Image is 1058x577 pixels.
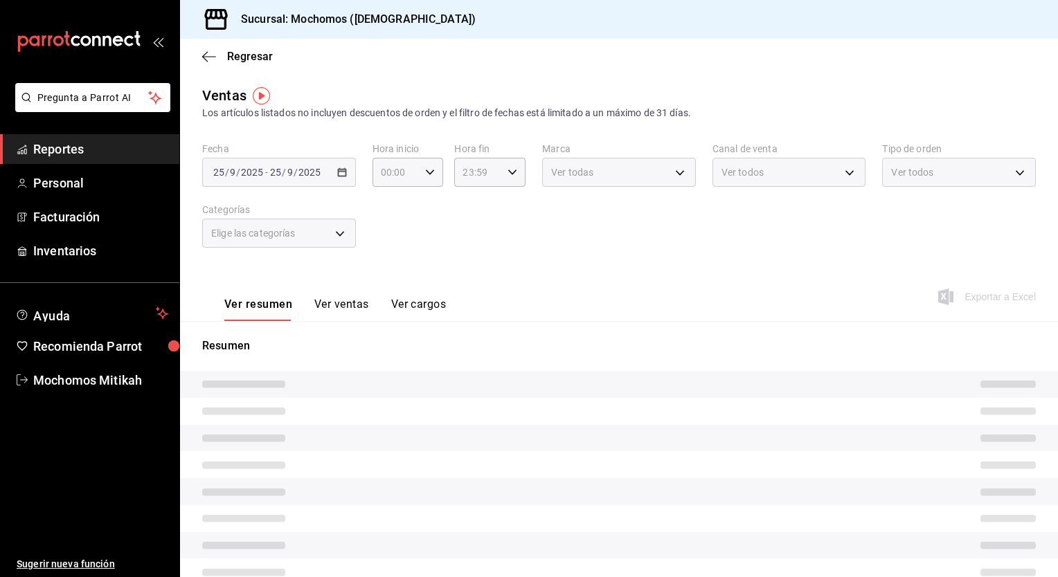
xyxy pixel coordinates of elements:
[282,167,286,178] span: /
[454,144,526,154] label: Hora fin
[37,91,149,105] span: Pregunta a Parrot AI
[33,337,168,356] span: Recomienda Parrot
[253,87,270,104] img: Tooltip marker
[882,144,1036,154] label: Tipo de orden
[33,140,168,158] span: Reportes
[202,144,356,154] label: Fecha
[240,167,264,178] input: ----
[236,167,240,178] span: /
[224,297,292,321] button: Ver resumen
[202,106,1036,120] div: Los artículos listados no incluyen descuentos de orden y el filtro de fechas está limitado a un m...
[373,144,444,154] label: Hora inicio
[33,371,168,390] span: Mochomos Mitikah
[17,557,168,571] span: Sugerir nueva función
[227,50,273,63] span: Regresar
[287,167,294,178] input: --
[391,297,447,321] button: Ver cargos
[202,205,356,214] label: Categorías
[211,226,296,240] span: Elige las categorías
[269,167,282,178] input: --
[202,50,273,63] button: Regresar
[202,85,246,106] div: Ventas
[314,297,369,321] button: Ver ventas
[225,167,229,178] span: /
[33,241,168,260] span: Inventarios
[891,165,933,179] span: Ver todos
[542,144,696,154] label: Marca
[721,165,764,179] span: Ver todos
[265,167,268,178] span: -
[213,167,225,178] input: --
[298,167,321,178] input: ----
[15,83,170,112] button: Pregunta a Parrot AI
[229,167,236,178] input: --
[224,297,446,321] div: navigation tabs
[33,305,150,322] span: Ayuda
[33,174,168,192] span: Personal
[10,100,170,115] a: Pregunta a Parrot AI
[712,144,866,154] label: Canal de venta
[202,338,1036,354] p: Resumen
[33,208,168,226] span: Facturación
[230,11,476,28] h3: Sucursal: Mochomos ([DEMOGRAPHIC_DATA])
[294,167,298,178] span: /
[551,165,593,179] span: Ver todas
[152,36,163,47] button: open_drawer_menu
